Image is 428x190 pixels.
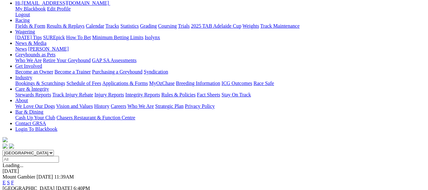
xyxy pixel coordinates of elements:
[86,23,104,29] a: Calendar
[155,103,184,109] a: Strategic Plan
[15,18,30,23] a: Racing
[3,137,8,142] img: logo-grsa-white.png
[3,144,8,149] img: facebook.svg
[15,12,30,17] a: Logout
[52,92,93,97] a: Track Injury Rebate
[15,58,42,63] a: Who We Are
[94,92,124,97] a: Injury Reports
[15,0,110,6] a: Hi,[EMAIL_ADDRESS][DOMAIN_NAME]
[185,103,215,109] a: Privacy Policy
[37,174,53,179] span: [DATE]
[178,23,190,29] a: Trials
[43,35,65,40] a: SUREpick
[3,174,35,179] span: Mount Gambier
[15,0,109,6] span: Hi, [EMAIL_ADDRESS][DOMAIN_NAME]
[15,58,425,63] div: Greyhounds as Pets
[94,103,109,109] a: History
[105,23,119,29] a: Tracks
[15,23,425,29] div: Racing
[47,6,71,11] a: Edit Profile
[15,103,425,109] div: About
[15,86,49,92] a: Care & Integrity
[243,23,259,29] a: Weights
[47,23,84,29] a: Results & Replays
[260,23,300,29] a: Track Maintenance
[43,58,91,63] a: Retire Your Greyhound
[144,69,168,74] a: Syndication
[92,69,142,74] a: Purchasing a Greyhound
[15,69,53,74] a: Become an Owner
[15,69,425,75] div: Get Involved
[15,115,55,120] a: Cash Up Your Club
[145,35,160,40] a: Isolynx
[56,115,135,120] a: Chasers Restaurant & Function Centre
[28,46,69,52] a: [PERSON_NAME]
[15,35,425,40] div: Wagering
[3,168,425,174] div: [DATE]
[253,81,274,86] a: Race Safe
[15,126,57,132] a: Login To Blackbook
[15,115,425,121] div: Bar & Dining
[15,92,51,97] a: Stewards Reports
[15,103,55,109] a: We Love Our Dogs
[15,40,47,46] a: News & Media
[15,98,28,103] a: About
[92,35,143,40] a: Minimum Betting Limits
[197,92,220,97] a: Fact Sheets
[161,92,196,97] a: Rules & Policies
[140,23,157,29] a: Grading
[56,103,93,109] a: Vision and Values
[15,81,65,86] a: Bookings & Scratchings
[11,180,14,185] a: F
[120,23,139,29] a: Statistics
[66,81,101,86] a: Schedule of Fees
[54,69,91,74] a: Become a Trainer
[54,174,74,179] span: 11:39AM
[92,58,137,63] a: GAP SA Assessments
[15,109,43,115] a: Bar & Dining
[7,180,10,185] a: S
[15,29,35,34] a: Wagering
[127,103,154,109] a: Who We Are
[15,46,27,52] a: News
[15,52,55,57] a: Greyhounds as Pets
[3,180,6,185] a: E
[15,121,46,126] a: Contact GRSA
[15,75,32,80] a: Industry
[3,163,23,168] span: Loading...
[15,6,425,18] div: Hi,[EMAIL_ADDRESS][DOMAIN_NAME]
[111,103,126,109] a: Careers
[158,23,177,29] a: Coursing
[102,81,148,86] a: Applications & Forms
[221,92,251,97] a: Stay On Track
[176,81,220,86] a: Breeding Information
[191,23,241,29] a: 2025 TAB Adelaide Cup
[3,156,59,163] input: Select date
[15,46,425,52] div: News & Media
[15,92,425,98] div: Care & Integrity
[15,6,46,11] a: My Blackbook
[66,35,91,40] a: How To Bet
[15,81,425,86] div: Industry
[15,63,42,69] a: Get Involved
[125,92,160,97] a: Integrity Reports
[15,23,45,29] a: Fields & Form
[149,81,175,86] a: MyOzChase
[15,35,42,40] a: [DATE] Tips
[221,81,252,86] a: ICG Outcomes
[9,144,14,149] img: twitter.svg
